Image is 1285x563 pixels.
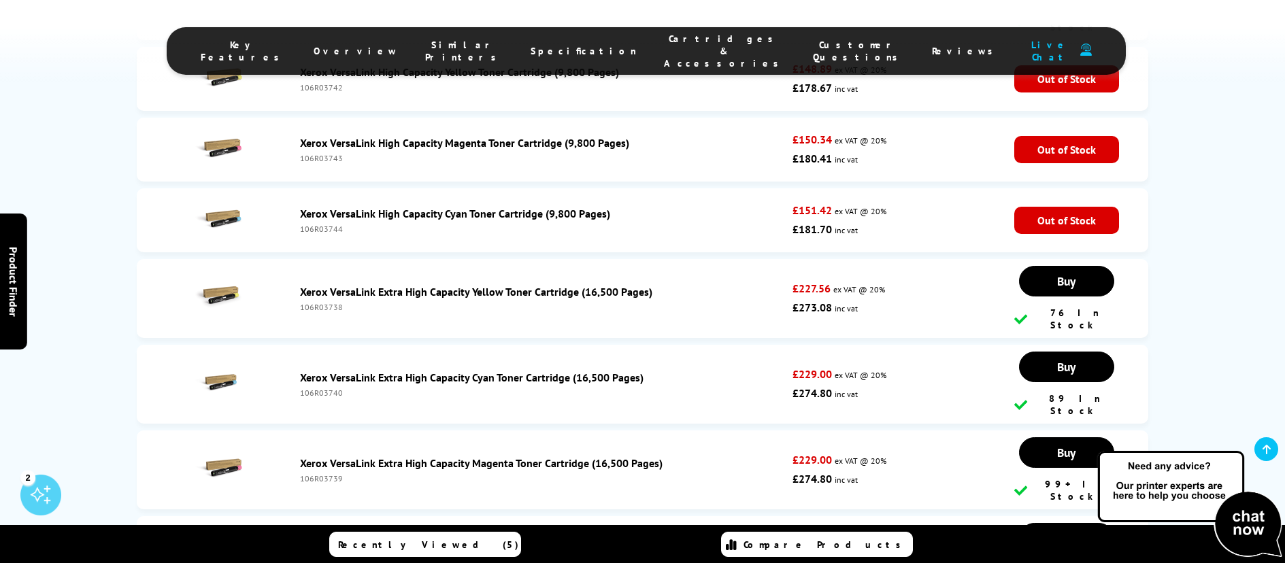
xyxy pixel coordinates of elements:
[300,136,629,150] a: Xerox VersaLink High Capacity Magenta Toner Cartridge (9,800 Pages)
[835,303,858,313] span: inc vat
[1027,39,1073,63] span: Live Chat
[195,445,242,492] img: Xerox VersaLink Extra High Capacity Magenta Toner Cartridge (16,500 Pages)
[329,532,521,557] a: Recently Viewed (5)
[792,472,832,485] strong: £274.80
[792,81,832,95] strong: £178.67
[932,45,1000,57] span: Reviews
[835,389,858,399] span: inc vat
[835,206,886,216] span: ex VAT @ 20%
[201,39,286,63] span: Key Features
[744,539,908,551] span: Compare Products
[792,222,832,236] strong: £181.70
[300,285,652,298] a: Xerox VersaLink Extra High Capacity Yellow Toner Cartridge (16,500 Pages)
[792,301,832,314] strong: £273.08
[835,154,858,165] span: inc vat
[195,195,242,243] img: Xerox VersaLink High Capacity Cyan Toner Cartridge (9,800 Pages)
[300,456,663,470] a: Xerox VersaLink Extra High Capacity Magenta Toner Cartridge (16,500 Pages)
[1014,207,1119,234] span: Out of Stock
[7,247,20,317] span: Product Finder
[1057,359,1075,375] span: Buy
[1014,307,1119,331] div: 76 In Stock
[835,456,886,466] span: ex VAT @ 20%
[792,367,832,381] strong: £229.00
[835,135,886,146] span: ex VAT @ 20%
[300,371,644,384] a: Xerox VersaLink Extra High Capacity Cyan Toner Cartridge (16,500 Pages)
[338,539,519,551] span: Recently Viewed (5)
[195,359,242,407] img: Xerox VersaLink Extra High Capacity Cyan Toner Cartridge (16,500 Pages)
[792,133,832,146] strong: £150.34
[1080,44,1092,56] img: user-headset-duotone.svg
[1057,445,1075,460] span: Buy
[835,475,858,485] span: inc vat
[531,45,637,57] span: Specification
[721,532,913,557] a: Compare Products
[1057,273,1075,289] span: Buy
[300,473,785,483] div: 106R03739
[20,470,35,485] div: 2
[425,39,503,63] span: Similar Printers
[792,152,832,165] strong: £180.41
[1014,478,1119,502] div: 99+ In Stock
[314,45,398,57] span: Overview
[195,273,242,321] img: Xerox VersaLink Extra High Capacity Yellow Toner Cartridge (16,500 Pages)
[1014,392,1119,417] div: 89 In Stock
[300,302,785,312] div: 106R03738
[300,207,610,220] a: Xerox VersaLink High Capacity Cyan Toner Cartridge (9,800 Pages)
[1014,136,1119,163] span: Out of Stock
[195,124,242,172] img: Xerox VersaLink High Capacity Magenta Toner Cartridge (9,800 Pages)
[835,84,858,94] span: inc vat
[792,281,831,295] strong: £227.56
[813,39,905,63] span: Customer Questions
[300,153,785,163] div: 106R03743
[833,284,885,294] span: ex VAT @ 20%
[792,453,832,466] strong: £229.00
[1095,449,1285,560] img: Open Live Chat window
[300,224,785,234] div: 106R03744
[300,82,785,92] div: 106R03742
[792,203,832,217] strong: £151.42
[664,33,786,69] span: Cartridges & Accessories
[792,386,832,400] strong: £274.80
[835,370,886,380] span: ex VAT @ 20%
[835,225,858,235] span: inc vat
[300,388,785,398] div: 106R03740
